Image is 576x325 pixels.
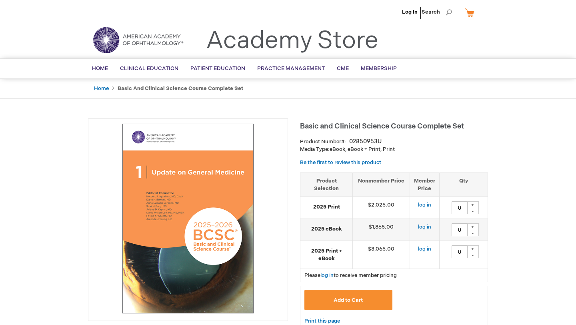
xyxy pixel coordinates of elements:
div: 02850953U [349,138,382,146]
th: Product Selection [300,173,353,197]
a: log in [320,272,334,279]
span: Practice Management [257,65,325,72]
td: $2,025.00 [353,197,410,219]
input: Qty [452,245,468,258]
a: Academy Store [206,26,378,55]
a: Be the first to review this product [300,159,381,166]
span: Clinical Education [120,65,178,72]
th: Member Price [410,173,439,197]
span: Home [92,65,108,72]
th: Nonmember Price [353,173,410,197]
div: - [467,230,479,236]
strong: 2025 Print + eBook [304,247,348,262]
a: log in [418,246,431,252]
div: - [467,252,479,258]
div: - [467,208,479,214]
p: eBook, eBook + Print, Print [300,146,488,153]
strong: Basic and Clinical Science Course Complete Set [118,85,243,92]
td: $1,865.00 [353,219,410,241]
strong: 2025 Print [304,203,348,211]
a: log in [418,202,431,208]
a: Log In [402,9,418,15]
a: log in [418,224,431,230]
td: $3,065.00 [353,241,410,269]
strong: 2025 eBook [304,225,348,233]
div: + [467,223,479,230]
img: Basic and Clinical Science Course Complete Set [92,123,284,314]
th: Qty [439,173,488,197]
span: Basic and Clinical Science Course Complete Set [300,122,464,130]
button: Add to Cart [304,290,392,310]
span: Add to Cart [334,297,363,303]
span: Patient Education [190,65,245,72]
input: Qty [452,223,468,236]
div: + [467,245,479,252]
strong: Product Number [300,138,346,145]
a: Home [94,85,109,92]
span: Please to receive member pricing [304,272,397,279]
input: Qty [452,201,468,214]
span: Search [422,4,452,20]
div: + [467,201,479,208]
strong: Media Type: [300,146,330,152]
span: Membership [361,65,397,72]
span: CME [337,65,349,72]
